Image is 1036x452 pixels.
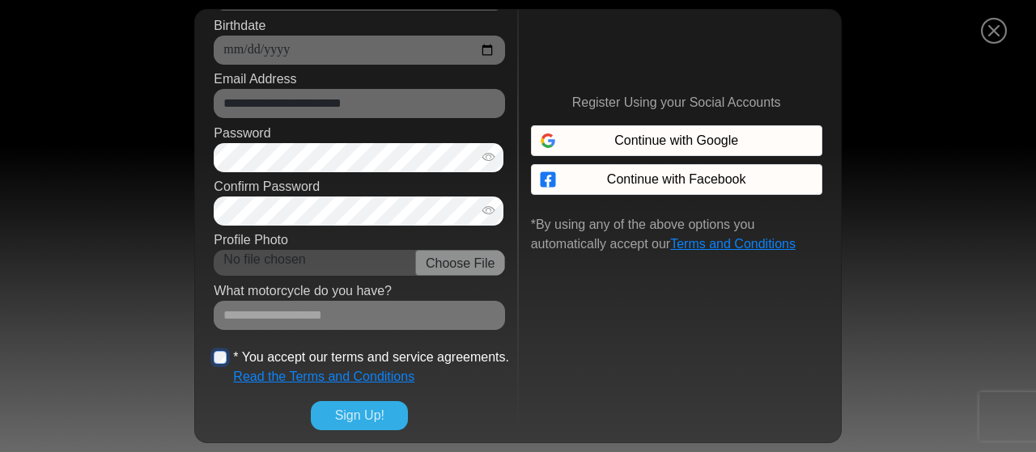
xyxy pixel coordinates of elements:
div: Articles [208,326,308,376]
label: Password [214,124,270,143]
span: We're online! [94,114,223,268]
iframe: Sign in with Google Button [523,124,829,159]
label: Email Address [214,70,296,89]
div: Minimize live chat window [265,8,304,47]
label: What motorcycle do you have? [214,281,392,301]
a: Terms and Conditions [670,237,796,251]
label: Confirm Password [214,177,320,196]
button: Close [973,9,1016,54]
div: Navigation go back [18,83,42,108]
textarea: Type your message and hit 'Enter' [8,269,308,326]
div: Chat with us now [108,85,296,106]
button: Continue with Facebook [531,164,822,195]
p: Register Using your Social Accounts [572,93,781,112]
span: Continue with Facebook [607,170,746,189]
span: Conversation [8,354,108,365]
label: Birthdate [214,16,265,36]
button: Sign Up! [311,401,408,430]
label: * You accept our terms and service agreements. [233,348,509,367]
p: *By using any of the above options you automatically accept our [531,215,822,254]
label: Profile Photo [214,230,288,250]
div: FAQs [108,326,209,376]
a: Read the Terms and Conditions [233,370,414,383]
